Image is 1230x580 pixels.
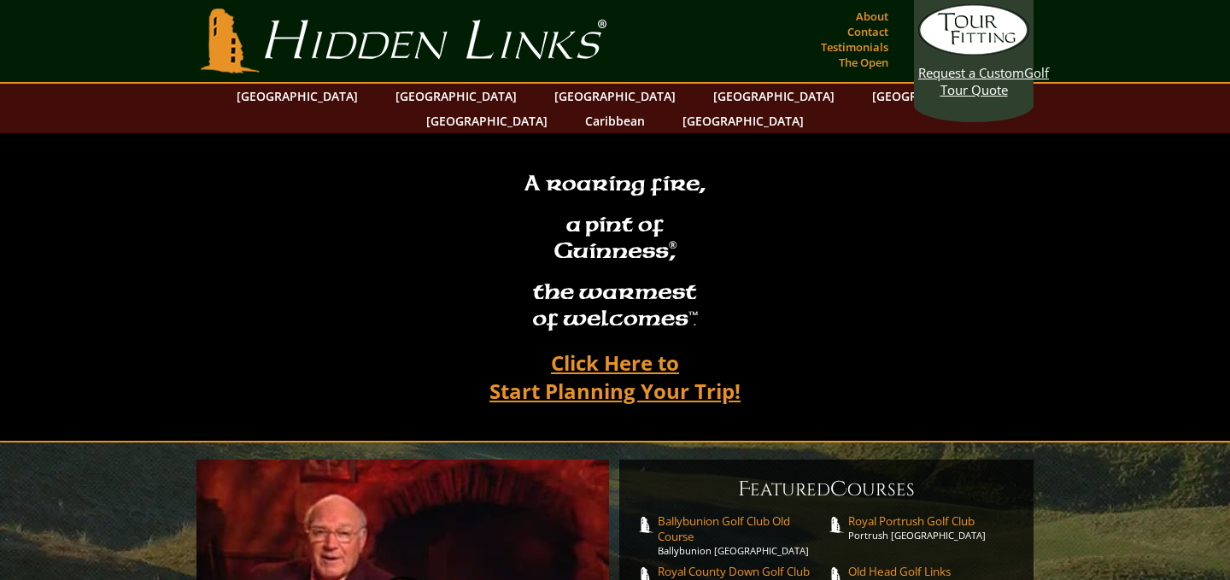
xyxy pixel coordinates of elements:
a: [GEOGRAPHIC_DATA] [387,84,525,108]
a: Contact [843,20,893,44]
span: Request a Custom [918,64,1024,81]
span: Ballybunion Golf Club Old Course [658,513,827,544]
a: [GEOGRAPHIC_DATA] [705,84,843,108]
span: F [738,476,750,503]
a: Testimonials [817,35,893,59]
a: Ballybunion Golf Club Old CourseBallybunion [GEOGRAPHIC_DATA] [658,513,827,557]
a: [GEOGRAPHIC_DATA] [674,108,812,133]
span: C [830,476,847,503]
a: [GEOGRAPHIC_DATA] [228,84,366,108]
a: [GEOGRAPHIC_DATA] [864,84,1002,108]
h2: A roaring fire, a pint of Guinness , the warmest of welcomesâ„¢. [513,163,717,343]
h6: eatured ourses [636,476,1016,503]
span: Royal County Down Golf Club [658,564,827,579]
span: Royal Portrush Golf Club [848,513,1017,529]
a: About [852,4,893,28]
span: Old Head Golf Links [848,564,1017,579]
a: [GEOGRAPHIC_DATA] [418,108,556,133]
a: Royal Portrush Golf ClubPortrush [GEOGRAPHIC_DATA] [848,513,1017,542]
a: The Open [835,50,893,74]
a: Click Here toStart Planning Your Trip! [472,343,758,411]
a: Request a CustomGolf Tour Quote [918,4,1029,98]
a: [GEOGRAPHIC_DATA] [546,84,684,108]
a: Caribbean [577,108,653,133]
